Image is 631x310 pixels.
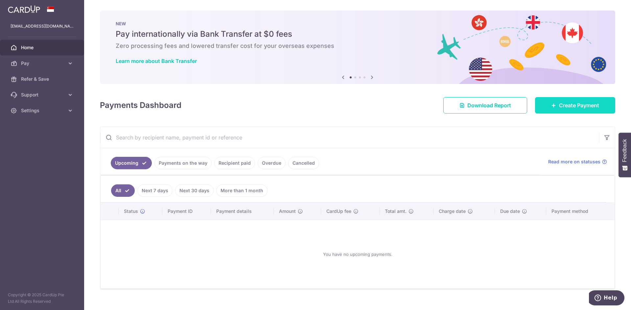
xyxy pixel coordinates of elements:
span: Create Payment [559,101,599,109]
span: Due date [500,208,520,215]
a: Read more on statuses [548,158,607,165]
span: Total amt. [385,208,407,215]
th: Payment ID [162,203,211,220]
a: Download Report [443,97,527,114]
a: More than 1 month [216,184,268,197]
a: Overdue [258,157,286,169]
p: NEW [116,21,599,26]
a: All [111,184,135,197]
span: Status [124,208,138,215]
span: Refer & Save [21,76,64,82]
th: Payment method [546,203,615,220]
h6: Zero processing fees and lowered transfer cost for your overseas expenses [116,42,599,50]
img: Bank transfer banner [100,10,615,84]
span: CardUp fee [326,208,351,215]
a: Learn more about Bank Transfer [116,58,197,64]
p: [EMAIL_ADDRESS][DOMAIN_NAME] [11,23,74,30]
a: Payments on the way [154,157,212,169]
a: Next 30 days [175,184,214,197]
span: Feedback [622,139,628,162]
img: CardUp [8,5,40,13]
h5: Pay internationally via Bank Transfer at $0 fees [116,29,599,39]
div: You have no upcoming payments. [108,225,607,283]
th: Payment details [211,203,274,220]
h4: Payments Dashboard [100,99,181,111]
span: Amount [279,208,296,215]
a: Next 7 days [137,184,173,197]
button: Feedback - Show survey [619,133,631,177]
iframe: Opens a widget where you can find more information [589,290,624,307]
span: Charge date [439,208,466,215]
span: Pay [21,60,64,67]
span: Read more on statuses [548,158,600,165]
input: Search by recipient name, payment id or reference [100,127,599,148]
span: Settings [21,107,64,114]
span: Download Report [467,101,511,109]
span: Home [21,44,64,51]
a: Recipient paid [214,157,255,169]
a: Create Payment [535,97,615,114]
a: Cancelled [288,157,319,169]
span: Support [21,92,64,98]
a: Upcoming [111,157,152,169]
